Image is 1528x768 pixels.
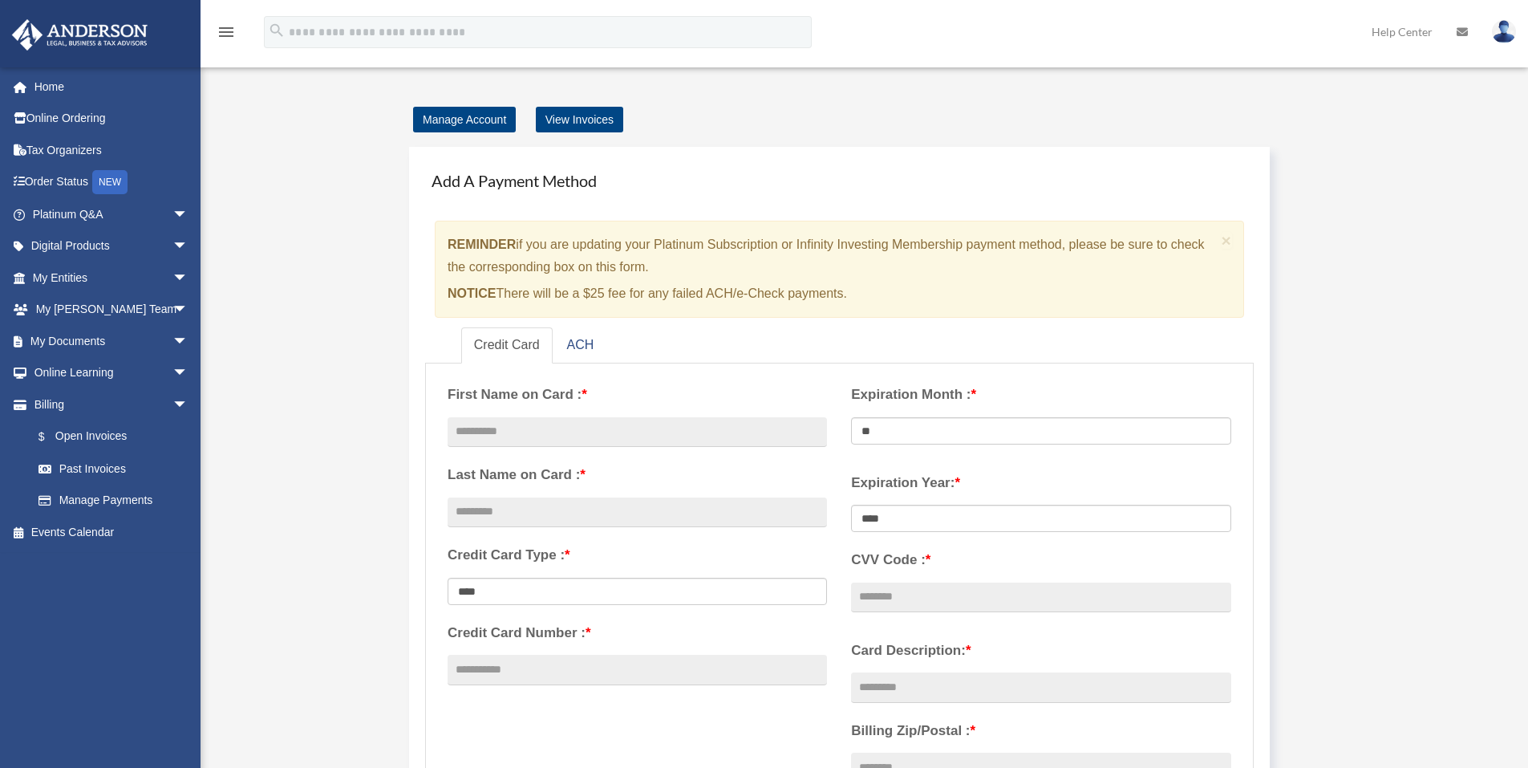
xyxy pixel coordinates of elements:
[851,383,1230,407] label: Expiration Month :
[172,198,205,231] span: arrow_drop_down
[7,19,152,51] img: Anderson Advisors Platinum Portal
[448,286,496,300] strong: NOTICE
[425,163,1254,198] h4: Add A Payment Method
[11,166,213,199] a: Order StatusNEW
[413,107,516,132] a: Manage Account
[11,294,213,326] a: My [PERSON_NAME] Teamarrow_drop_down
[461,327,553,364] a: Credit Card
[11,357,213,389] a: Online Learningarrow_drop_down
[172,262,205,295] span: arrow_drop_down
[11,262,213,294] a: My Entitiesarrow_drop_down
[92,170,128,194] div: NEW
[47,427,55,447] span: $
[11,103,213,135] a: Online Ordering
[22,421,213,453] a: $Open Invoices
[1492,20,1516,43] img: User Pic
[448,383,827,407] label: First Name on Card :
[172,357,205,390] span: arrow_drop_down
[11,388,213,421] a: Billingarrow_drop_down
[22,485,205,517] a: Manage Payments
[851,548,1230,572] label: CVV Code :
[536,107,623,132] a: View Invoices
[1222,231,1232,250] span: ×
[172,388,205,421] span: arrow_drop_down
[11,134,213,166] a: Tax Organizers
[172,294,205,327] span: arrow_drop_down
[448,621,827,645] label: Credit Card Number :
[851,471,1230,495] label: Expiration Year:
[1222,232,1232,249] button: Close
[851,639,1230,663] label: Card Description:
[217,28,236,42] a: menu
[268,22,286,39] i: search
[448,282,1215,305] p: There will be a $25 fee for any failed ACH/e-Check payments.
[172,230,205,263] span: arrow_drop_down
[11,230,213,262] a: Digital Productsarrow_drop_down
[11,198,213,230] a: Platinum Q&Aarrow_drop_down
[11,71,213,103] a: Home
[554,327,607,364] a: ACH
[11,325,213,357] a: My Documentsarrow_drop_down
[172,325,205,358] span: arrow_drop_down
[22,453,213,485] a: Past Invoices
[217,22,236,42] i: menu
[448,543,827,567] label: Credit Card Type :
[448,238,516,251] strong: REMINDER
[851,719,1230,743] label: Billing Zip/Postal :
[435,221,1244,318] div: if you are updating your Platinum Subscription or Infinity Investing Membership payment method, p...
[11,516,213,548] a: Events Calendar
[448,463,827,487] label: Last Name on Card :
